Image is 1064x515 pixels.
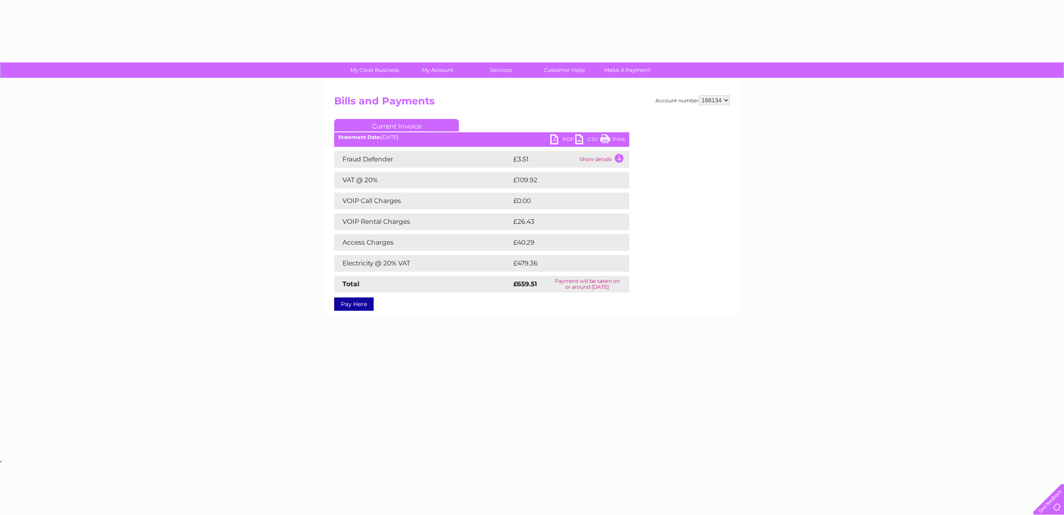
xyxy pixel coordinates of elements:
td: £40.29 [511,234,613,251]
a: Customer Help [530,62,598,78]
td: Electricity @ 20% VAT [334,255,511,272]
div: [DATE] [334,134,629,140]
td: £479.36 [511,255,614,272]
strong: Total [342,280,360,288]
td: VOIP Rental Charges [334,213,511,230]
td: £0.00 [511,193,610,209]
a: CSV [575,134,600,146]
a: My Account [404,62,472,78]
td: £109.92 [511,172,614,188]
td: Show details [577,151,629,168]
a: Make A Payment [593,62,662,78]
a: PDF [550,134,575,146]
td: Access Charges [334,234,511,251]
td: VAT @ 20% [334,172,511,188]
a: Print [600,134,625,146]
a: Current Invoice [334,119,459,131]
td: Fraud Defender [334,151,511,168]
div: Account number [655,95,730,105]
b: Statement Date: [338,134,381,140]
td: VOIP Call Charges [334,193,511,209]
a: Pay Here [334,297,374,311]
h2: Bills and Payments [334,95,730,111]
td: £26.43 [511,213,613,230]
a: My Clear Business [340,62,409,78]
a: Services [467,62,535,78]
td: £3.51 [511,151,577,168]
td: Payment will be taken on or around [DATE] [545,276,629,292]
strong: £659.51 [513,280,537,288]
